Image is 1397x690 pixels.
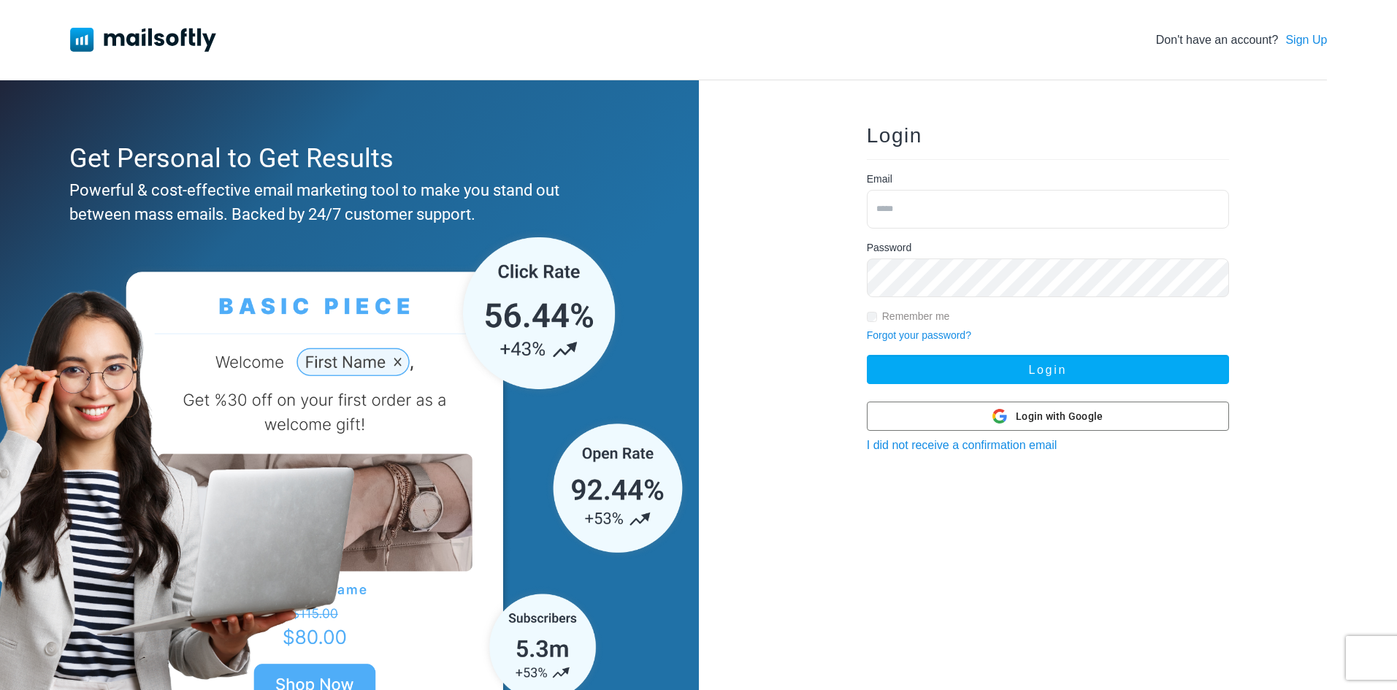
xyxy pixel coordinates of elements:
[1285,31,1327,49] a: Sign Up
[1156,31,1328,49] div: Don't have an account?
[882,309,950,324] label: Remember me
[867,402,1229,431] button: Login with Google
[69,178,622,226] div: Powerful & cost-effective email marketing tool to make you stand out between mass emails. Backed ...
[867,439,1057,451] a: I did not receive a confirmation email
[867,329,971,341] a: Forgot your password?
[70,28,216,51] img: Mailsoftly
[867,172,892,187] label: Email
[867,240,911,256] label: Password
[867,355,1229,384] button: Login
[867,124,922,147] span: Login
[1016,409,1103,424] span: Login with Google
[69,139,622,178] div: Get Personal to Get Results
